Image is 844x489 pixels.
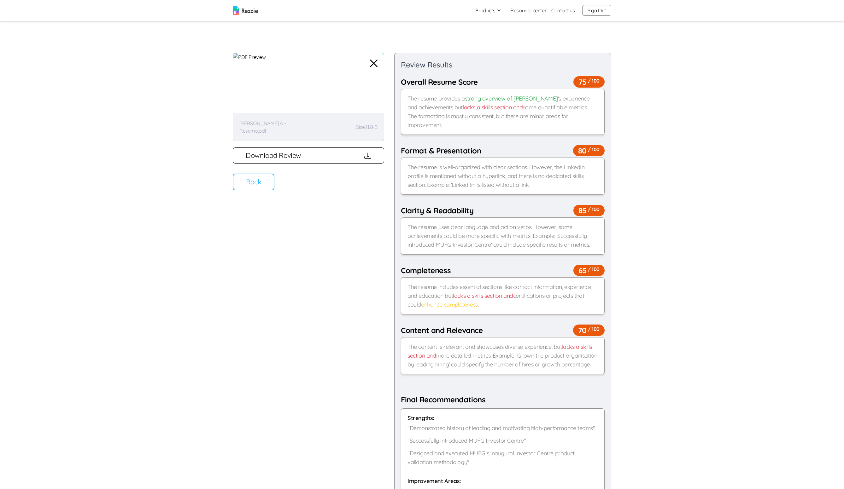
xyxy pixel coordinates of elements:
span: strong overview of [PERSON_NAME] [465,95,558,102]
div: Clarity & Readability [401,205,605,216]
span: / 100 [588,77,600,84]
div: The content is relevant and showcases diverse experience, but more detailed metrics. Example: 'Gr... [401,337,605,374]
p: "Designed and executed MUFG s inaugural Investor Centre product validation methodology" [407,449,598,467]
div: The resume provides a 's experience and achievements but some quantifiable metrics. The formattin... [401,89,605,135]
h5: Strengths: [407,414,598,423]
button: Sign Out [582,5,611,16]
span: / 100 [588,205,600,213]
div: The resume is well-organized with clear sections. However, the LinkedIn profile is mentioned with... [401,158,605,195]
button: Download Review [233,147,384,164]
span: / 100 [588,265,600,273]
a: Contact us [551,7,575,14]
span: lacks a skills section and [463,104,523,111]
button: Back [233,174,274,190]
span: 85 [573,205,605,216]
p: Size: 112kB [356,123,378,131]
div: Review Results [401,60,605,71]
p: [PERSON_NAME] A - Resume.pdf [239,119,302,135]
span: 70 [573,325,605,336]
div: Format & Presentation [401,145,605,156]
div: The resume uses clear language and action verbs. However, some achievements could be more specifi... [401,217,605,255]
button: Products [475,7,501,14]
p: "Demonstrated history of leading and motivating high-performance teams" [407,424,598,433]
div: Completeness [401,265,605,276]
span: enhance completeness [421,301,478,308]
div: Overall Resume Score [401,76,605,88]
span: lacks a skills section and [453,292,513,299]
img: logo [233,6,258,15]
span: / 100 [588,325,600,333]
p: "Successfully introduced MUFG Investor Centre" [407,436,598,445]
a: Resource center [510,7,546,14]
h3: Final Recommendations [401,394,605,405]
h5: Improvement Areas: [407,477,598,486]
span: 80 [573,145,605,156]
span: 65 [573,265,605,276]
div: The resume includes essential sections like contact information, experience, and education but ce... [401,277,605,314]
span: / 100 [588,146,600,153]
span: 75 [573,76,605,88]
div: Content and Relevance [401,325,605,336]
